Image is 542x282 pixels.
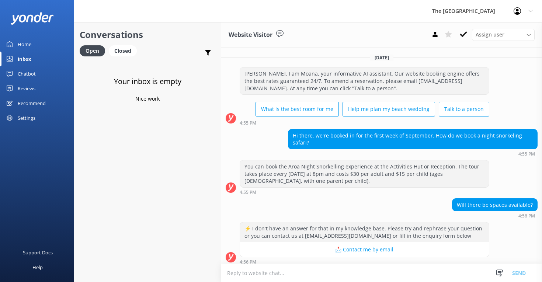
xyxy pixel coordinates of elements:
[32,260,43,275] div: Help
[80,46,109,55] a: Open
[343,102,435,116] button: Help me plan my beach wedding
[370,55,393,61] span: [DATE]
[23,245,53,260] div: Support Docs
[240,120,489,125] div: 10:55pm 18-Aug-2025 (UTC -10:00) Pacific/Honolulu
[476,31,504,39] span: Assign user
[18,81,35,96] div: Reviews
[518,152,535,156] strong: 4:55 PM
[11,12,53,24] img: yonder-white-logo.png
[135,95,160,103] p: Nice work
[18,111,35,125] div: Settings
[240,121,256,125] strong: 4:55 PM
[240,242,489,257] button: 📩 Contact me by email
[18,96,46,111] div: Recommend
[240,260,256,264] strong: 4:56 PM
[240,222,489,242] div: ⚡ I don't have an answer for that in my knowledge base. Please try and rephrase your question or ...
[80,28,215,42] h2: Conversations
[518,214,535,218] strong: 4:56 PM
[240,190,256,195] strong: 4:55 PM
[114,76,181,87] h3: Your inbox is empty
[109,46,140,55] a: Closed
[472,29,535,41] div: Assign User
[18,37,31,52] div: Home
[18,52,31,66] div: Inbox
[439,102,489,116] button: Talk to a person
[80,45,105,56] div: Open
[240,259,489,264] div: 10:56pm 18-Aug-2025 (UTC -10:00) Pacific/Honolulu
[229,30,272,40] h3: Website Visitor
[240,67,489,94] div: [PERSON_NAME], I am Moana, your informative AI assistant. Our website booking engine offers the b...
[18,66,36,81] div: Chatbot
[452,199,537,211] div: Will there be spaces available?
[288,151,538,156] div: 10:55pm 18-Aug-2025 (UTC -10:00) Pacific/Honolulu
[452,213,538,218] div: 10:56pm 18-Aug-2025 (UTC -10:00) Pacific/Honolulu
[240,160,489,187] div: You can book the Aroa Night Snorkelling experience at the Activities Hut or Reception. The tour t...
[240,189,489,195] div: 10:55pm 18-Aug-2025 (UTC -10:00) Pacific/Honolulu
[109,45,137,56] div: Closed
[288,129,537,149] div: Hi there, we're booked in for the first week of September. How do we book a night snorkeling safari?
[256,102,339,116] button: What is the best room for me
